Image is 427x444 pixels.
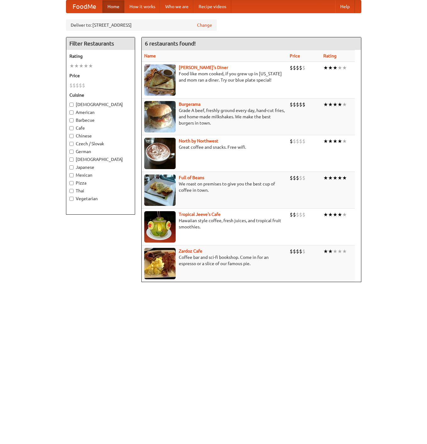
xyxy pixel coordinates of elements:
[293,64,296,71] li: $
[323,248,328,255] li: ★
[69,188,132,194] label: Thai
[69,181,74,185] input: Pizza
[337,101,342,108] li: ★
[66,0,102,13] a: FoodMe
[179,65,228,70] a: [PERSON_NAME]'s Diner
[342,248,347,255] li: ★
[66,37,135,50] h4: Filter Restaurants
[290,64,293,71] li: $
[323,101,328,108] li: ★
[290,53,300,58] a: Price
[69,150,74,154] input: German
[144,217,285,230] p: Hawaiian style coffee, fresh juices, and tropical fruit smoothies.
[337,211,342,218] li: ★
[293,211,296,218] li: $
[290,211,293,218] li: $
[194,0,231,13] a: Recipe videos
[302,138,305,145] li: $
[337,174,342,181] li: ★
[69,110,74,115] input: American
[296,138,299,145] li: $
[144,101,176,132] img: burgerama.jpg
[74,62,79,69] li: ★
[328,174,333,181] li: ★
[342,174,347,181] li: ★
[179,249,202,254] b: Zardoz Cafe
[69,164,132,170] label: Japanese
[144,144,285,150] p: Great coffee and snacks. Free wifi.
[88,62,93,69] li: ★
[333,138,337,145] li: ★
[69,173,74,177] input: Mexican
[69,118,74,122] input: Barbecue
[69,134,74,138] input: Chinese
[82,82,85,89] li: $
[328,64,333,71] li: ★
[144,174,176,206] img: beans.jpg
[69,133,132,139] label: Chinese
[69,141,132,147] label: Czech / Slovak
[299,138,302,145] li: $
[69,158,74,162] input: [DEMOGRAPHIC_DATA]
[76,82,79,89] li: $
[69,172,132,178] label: Mexican
[69,197,74,201] input: Vegetarian
[290,174,293,181] li: $
[333,211,337,218] li: ★
[290,138,293,145] li: $
[299,248,302,255] li: $
[69,180,132,186] label: Pizza
[337,64,342,71] li: ★
[69,126,74,130] input: Cafe
[302,101,305,108] li: $
[69,92,132,98] h5: Cuisine
[333,174,337,181] li: ★
[328,101,333,108] li: ★
[144,64,176,96] img: sallys.jpg
[69,101,132,108] label: [DEMOGRAPHIC_DATA]
[323,138,328,145] li: ★
[323,53,337,58] a: Rating
[66,19,217,31] div: Deliver to: [STREET_ADDRESS]
[144,248,176,279] img: zardoz.jpg
[179,212,221,217] a: Tropical Jeeve's Cafe
[335,0,355,13] a: Help
[144,254,285,267] p: Coffee bar and sci-fi bookshop. Come in for an espresso or a slice of our famous pie.
[69,109,132,115] label: American
[69,142,74,146] input: Czech / Slovak
[296,174,299,181] li: $
[69,62,74,69] li: ★
[299,64,302,71] li: $
[293,138,296,145] li: $
[296,211,299,218] li: $
[302,64,305,71] li: $
[293,101,296,108] li: $
[328,248,333,255] li: ★
[73,82,76,89] li: $
[160,0,194,13] a: Who we are
[342,211,347,218] li: ★
[323,174,328,181] li: ★
[328,138,333,145] li: ★
[69,82,73,89] li: $
[69,156,132,163] label: [DEMOGRAPHIC_DATA]
[79,62,84,69] li: ★
[69,148,132,155] label: German
[69,195,132,202] label: Vegetarian
[144,53,156,58] a: Name
[144,181,285,193] p: We roast on premises to give you the best cup of coffee in town.
[302,211,305,218] li: $
[342,138,347,145] li: ★
[290,248,293,255] li: $
[144,71,285,83] p: Food like mom cooked, if you grew up in [US_STATE] and mom ran a diner. Try our blue plate special!
[69,103,74,107] input: [DEMOGRAPHIC_DATA]
[102,0,124,13] a: Home
[179,175,204,180] a: Full of Beans
[179,138,218,143] a: North by Northwest
[323,211,328,218] li: ★
[290,101,293,108] li: $
[69,165,74,169] input: Japanese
